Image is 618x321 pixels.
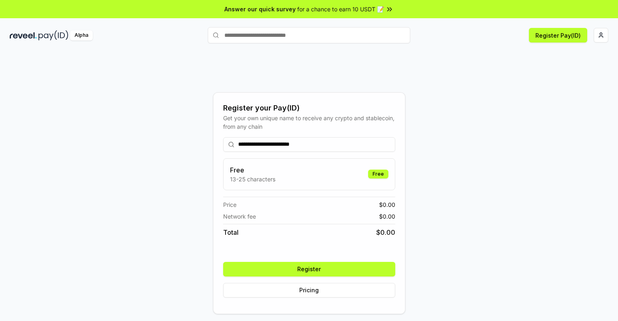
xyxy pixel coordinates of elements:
[368,170,388,179] div: Free
[223,200,237,209] span: Price
[223,262,395,276] button: Register
[38,30,68,40] img: pay_id
[529,28,587,43] button: Register Pay(ID)
[223,102,395,114] div: Register your Pay(ID)
[223,227,239,237] span: Total
[223,212,256,221] span: Network fee
[379,200,395,209] span: $ 0.00
[223,114,395,131] div: Get your own unique name to receive any crypto and stablecoin, from any chain
[230,165,275,175] h3: Free
[223,283,395,298] button: Pricing
[224,5,296,13] span: Answer our quick survey
[230,175,275,183] p: 13-25 characters
[376,227,395,237] span: $ 0.00
[70,30,93,40] div: Alpha
[10,30,37,40] img: reveel_dark
[297,5,384,13] span: for a chance to earn 10 USDT 📝
[379,212,395,221] span: $ 0.00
